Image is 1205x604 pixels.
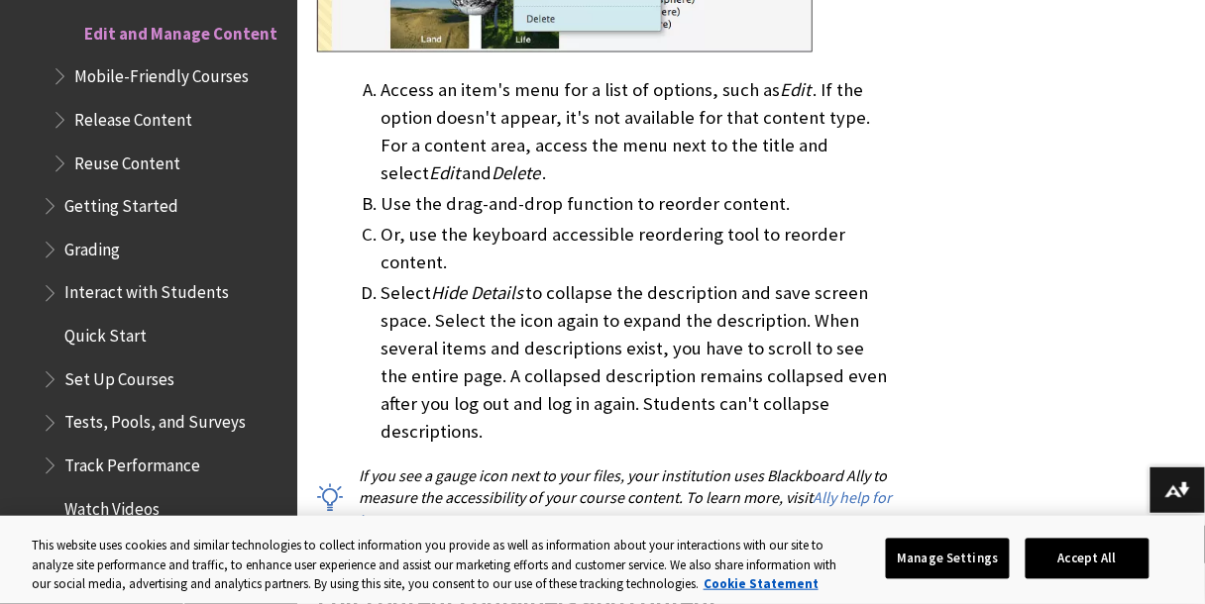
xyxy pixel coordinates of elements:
[431,281,523,304] span: Hide Details
[74,103,192,130] span: Release Content
[1026,538,1150,579] button: Accept All
[64,449,200,475] span: Track Performance
[64,319,147,346] span: Quick Start
[84,17,277,44] span: Edit and Manage Content
[704,575,819,592] a: More information about your privacy, opens in a new tab
[492,161,540,184] span: Delete
[64,406,246,433] span: Tests, Pools, and Surveys
[381,221,892,276] li: Or, use the keyboard accessible reordering tool to reorder content.
[317,464,892,531] p: If you see a gauge icon next to your files, your institution uses Blackboard Ally to measure the ...
[381,279,892,446] li: Select to collapse the description and save screen space. Select the icon again to expand the des...
[32,536,843,594] div: This website uses cookies and similar technologies to collect information you provide as well as ...
[64,233,120,259] span: Grading
[429,161,460,184] span: Edit
[64,189,178,216] span: Getting Started
[780,78,811,101] span: Edit
[64,362,174,389] span: Set Up Courses
[381,190,892,218] li: Use the drag-and-drop function to reorder content.
[74,59,249,86] span: Mobile-Friendly Courses
[64,492,160,519] span: Watch Videos
[64,276,229,303] span: Interact with Students
[886,538,1010,579] button: Manage Settings
[381,76,892,187] li: Access an item's menu for a list of options, such as . If the option doesn't appear, it's not ava...
[74,147,180,173] span: Reuse Content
